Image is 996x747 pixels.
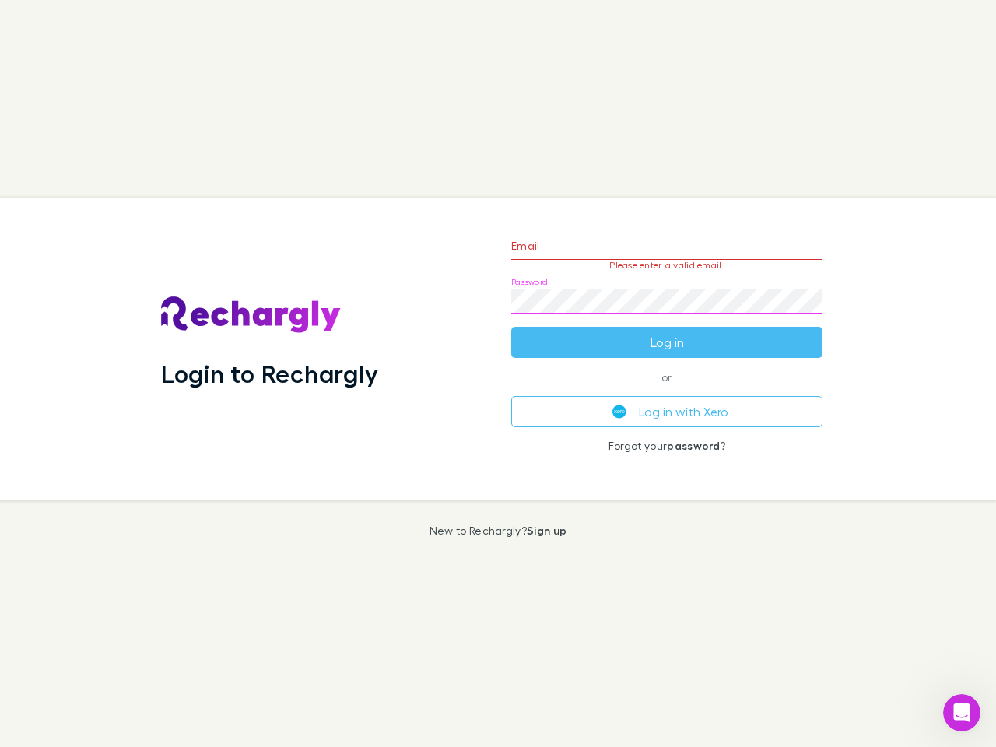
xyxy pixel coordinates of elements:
[511,260,822,271] p: Please enter a valid email.
[527,524,566,537] a: Sign up
[511,276,548,288] label: Password
[612,405,626,419] img: Xero's logo
[511,440,822,452] p: Forgot your ?
[161,359,378,388] h1: Login to Rechargly
[511,327,822,358] button: Log in
[511,396,822,427] button: Log in with Xero
[161,296,342,334] img: Rechargly's Logo
[667,439,720,452] a: password
[430,524,567,537] p: New to Rechargly?
[943,694,980,731] iframe: Intercom live chat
